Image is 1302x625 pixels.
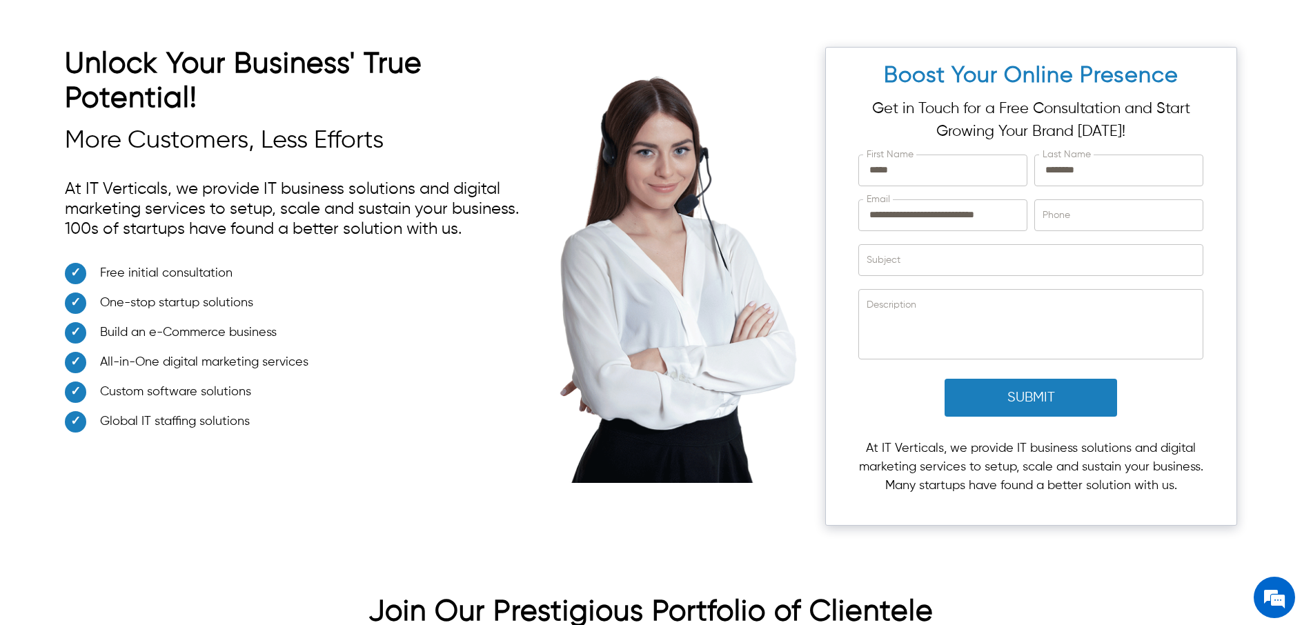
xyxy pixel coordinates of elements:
span: One-stop startup solutions [100,294,253,312]
span: All-in-One digital marketing services [100,353,308,372]
img: logo_Zg8I0qSkbAqR2WFHt3p6CTuqpyXMFPubPcD2OT02zFN43Cy9FUNNG3NEPhM_Q1qe_.png [23,83,58,90]
div: Leave a message [72,77,232,95]
h3: More Customers, Less Efforts [65,126,533,156]
div: Minimize live chat window [226,7,259,40]
span: Build an e-Commerce business [100,324,277,342]
span: Free initial consultation [100,264,233,283]
span: Custom software solutions [100,383,251,401]
p: Get in Touch for a Free Consultation and Start Growing Your Brand [DATE]! [858,98,1203,143]
h2: Unlock Your Business' True Potential! [65,47,533,123]
span: We are offline. Please leave us a message. [29,174,241,313]
img: salesiqlogo_leal7QplfZFryJ6FIlVepeu7OftD7mt8q6exU6-34PB8prfIgodN67KcxXM9Y7JQ_.png [95,362,105,370]
em: Submit [202,425,250,444]
em: Driven by SalesIQ [108,361,175,371]
p: At IT Verticals, we provide IT business solutions and digital marketing services to setup, scale ... [858,439,1203,495]
textarea: Type your message and click 'Submit' [7,377,263,425]
button: Submit [945,379,1117,417]
h2: Boost Your Online Presence [850,54,1212,97]
span: Global IT staffing solutions [100,413,250,431]
p: At IT Verticals, we provide IT business solutions and digital marketing services to setup, scale ... [65,172,533,246]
